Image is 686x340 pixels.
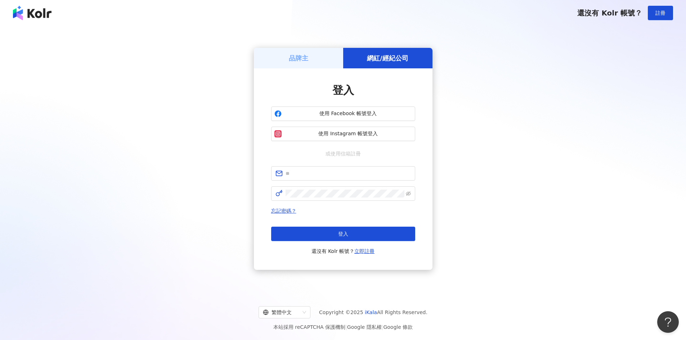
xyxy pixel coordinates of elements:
[319,308,427,317] span: Copyright © 2025 All Rights Reserved.
[345,324,347,330] span: |
[289,54,308,63] h5: 品牌主
[320,150,366,158] span: 或使用信箱註冊
[13,6,51,20] img: logo
[311,247,375,255] span: 還沒有 Kolr 帳號？
[273,323,413,331] span: 本站採用 reCAPTCHA 保護機制
[263,307,300,318] div: 繁體中文
[354,248,375,254] a: 立即註冊
[383,324,413,330] a: Google 條款
[284,130,412,137] span: 使用 Instagram 帳號登入
[332,84,354,96] span: 登入
[347,324,382,330] a: Google 隱私權
[271,127,415,141] button: 使用 Instagram 帳號登入
[657,311,679,333] iframe: Help Scout Beacon - Open
[271,208,296,214] a: 忘記密碼？
[271,227,415,241] button: 登入
[271,106,415,121] button: 使用 Facebook 帳號登入
[365,309,377,315] a: iKala
[648,6,673,20] button: 註冊
[338,231,348,237] span: 登入
[406,191,411,196] span: eye-invisible
[284,110,412,117] span: 使用 Facebook 帳號登入
[577,9,642,17] span: 還沒有 Kolr 帳號？
[655,10,665,16] span: 註冊
[367,54,408,63] h5: 網紅/經紀公司
[382,324,384,330] span: |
